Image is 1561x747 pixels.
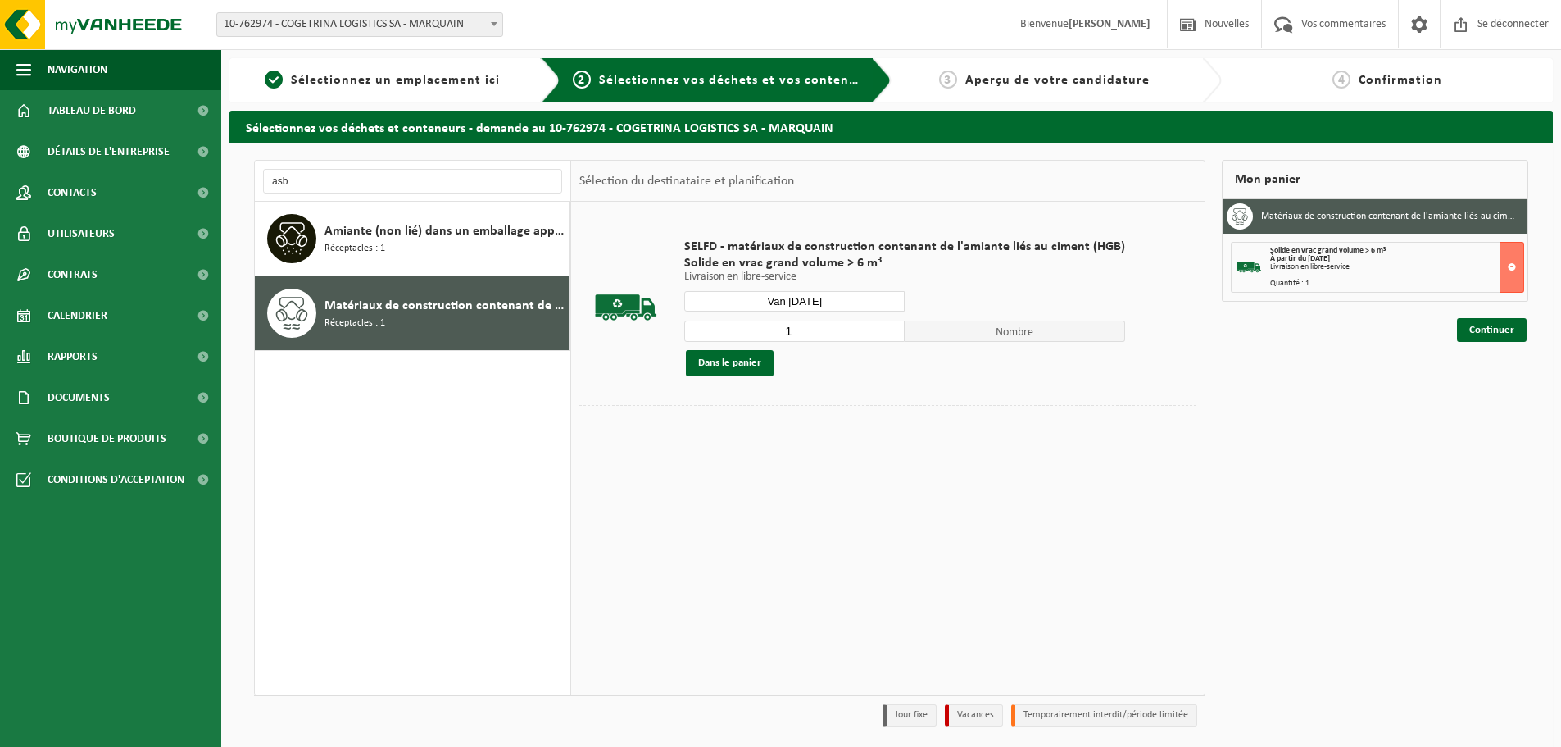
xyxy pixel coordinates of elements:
font: Réceptacles : 1 [324,244,385,253]
font: Livraison en libre-service [1270,262,1350,271]
font: Conditions d'acceptation [48,474,184,486]
font: 10-762974 - COGETRINA LOGISTICS SA - MARQUAIN [224,18,464,30]
font: Quantité : 1 [1270,279,1309,288]
font: Temporairement interdit/période limitée [1023,710,1188,720]
font: Sélectionnez vos déchets et vos conteneurs [599,74,876,87]
font: Vacances [957,710,994,720]
button: Amiante (non lié) dans un emballage approuvé par l'ONU Réceptacles : 1 [255,202,570,276]
font: 3 [944,74,951,87]
font: 2 [578,74,585,87]
font: Bienvenue [1020,18,1069,30]
font: Sélectionnez vos déchets et conteneurs - demande au 10-762974 - COGETRINA LOGISTICS SA - MARQUAIN [246,122,833,135]
font: Amiante (non lié) dans un emballage approuvé par l'ONU [324,225,646,238]
font: Continuer [1469,325,1514,335]
font: 1 [270,74,278,87]
font: 4 [1338,74,1345,87]
font: Nombre [996,326,1033,339]
font: À partir du [DATE] [1270,254,1330,263]
font: Se déconnecter [1477,18,1549,30]
font: Matériaux de construction contenant de l'amiante liés au ciment (liés) [1261,212,1544,221]
input: Recherche de matériel [263,169,562,194]
font: Confirmation [1359,74,1442,87]
font: Détails de l'entreprise [48,146,170,158]
font: Livraison en libre-service [684,271,796,283]
span: 10-762974 - COGETRINA LOGISTICS SA - MARQUAIN [216,12,503,37]
font: Nouvelles [1205,18,1249,30]
font: Solide en vrac grand volume > 6 m³ [1270,246,1386,255]
font: Matériaux de construction contenant de l'amiante liés au ciment (liés) [324,299,717,312]
button: Matériaux de construction contenant de l'amiante liés au ciment (liés) Réceptacles : 1 [255,276,570,351]
a: 1Sélectionnez un emplacement ici [238,71,528,90]
font: Navigation [48,64,107,76]
font: Contrats [48,269,98,281]
font: Mon panier [1235,173,1300,186]
font: Sélectionnez un emplacement ici [291,74,500,87]
font: [PERSON_NAME] [1069,18,1150,30]
font: Rapports [48,351,98,363]
font: SELFD - matériaux de construction contenant de l'amiante liés au ciment (HGB) [684,240,1125,253]
font: Calendrier [48,310,107,322]
span: 10-762974 - COGETRINA LOGISTICS SA - MARQUAIN [217,13,502,36]
font: Boutique de produits [48,433,166,445]
font: Tableau de bord [48,105,136,117]
input: Sélectionnez la date [684,291,905,312]
font: Solide en vrac grand volume > 6 m³ [684,257,882,270]
font: Documents [48,392,110,404]
font: Aperçu de votre candidature [965,74,1150,87]
font: Contacts [48,187,97,199]
font: Réceptacles : 1 [324,318,385,328]
font: Sélection du destinataire et planification [579,175,794,188]
button: Dans le panier [686,350,774,376]
font: Utilisateurs [48,228,115,240]
font: Jour fixe [895,710,928,720]
font: Dans le panier [698,358,761,368]
a: Continuer [1457,318,1527,342]
font: Vos commentaires [1301,18,1386,30]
